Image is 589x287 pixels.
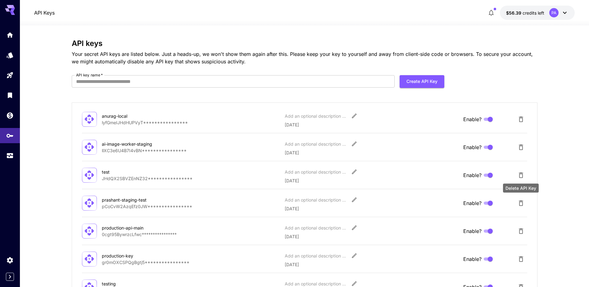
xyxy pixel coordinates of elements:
[102,141,164,147] div: ai-image-worker-staging
[463,199,482,207] span: Enable?
[549,8,559,17] div: PA
[349,222,360,233] button: Edit
[400,75,444,88] button: Create API Key
[72,39,537,48] h3: API keys
[515,225,527,237] button: Delete API Key
[102,197,164,203] div: prashant-staging-test
[349,138,360,149] button: Edit
[285,253,347,259] div: Add an optional description or comment
[102,113,164,119] div: anurag-local
[6,91,14,99] div: Library
[285,197,347,203] div: Add an optional description or comment
[349,166,360,177] button: Edit
[102,169,164,175] div: test
[285,177,458,184] p: [DATE]
[349,194,360,205] button: Edit
[102,225,164,231] div: production-api-main
[523,10,544,16] span: credits left
[463,227,482,235] span: Enable?
[76,72,103,78] label: API key name
[285,113,347,119] div: Add an optional description or comment
[463,143,482,151] span: Enable?
[285,280,347,287] div: Add an optional description or comment
[6,31,14,39] div: Home
[285,225,347,231] div: Add an optional description or comment
[102,280,164,287] div: testing
[285,121,458,128] p: [DATE]
[6,132,14,139] div: API Keys
[515,197,527,209] button: Delete API Key
[285,261,458,268] p: [DATE]
[285,233,458,240] p: [DATE]
[34,9,55,16] nav: breadcrumb
[463,255,482,263] span: Enable?
[285,141,347,147] div: Add an optional description or comment
[515,113,527,125] button: Delete API Key
[6,152,14,160] div: Usage
[72,50,537,65] p: Your secret API keys are listed below. Just a heads-up, we won't show them again after this. Plea...
[515,169,527,181] button: Delete API Key
[6,256,14,264] div: Settings
[6,112,14,119] div: Wallet
[515,253,527,265] button: Delete API Key
[6,71,14,79] div: Playground
[285,205,458,212] p: [DATE]
[102,253,164,259] div: production-key
[506,10,523,16] span: $56.39
[285,149,458,156] p: [DATE]
[506,10,544,16] div: $56.38785
[6,51,14,59] div: Models
[285,169,347,175] div: Add an optional description or comment
[349,250,360,261] button: Edit
[463,171,482,179] span: Enable?
[500,6,575,20] button: $56.38785PA
[515,141,527,153] button: Delete API Key
[34,9,55,16] a: API Keys
[503,184,539,193] div: Delete API Key
[349,110,360,121] button: Edit
[6,273,14,281] button: Expand sidebar
[463,116,482,123] span: Enable?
